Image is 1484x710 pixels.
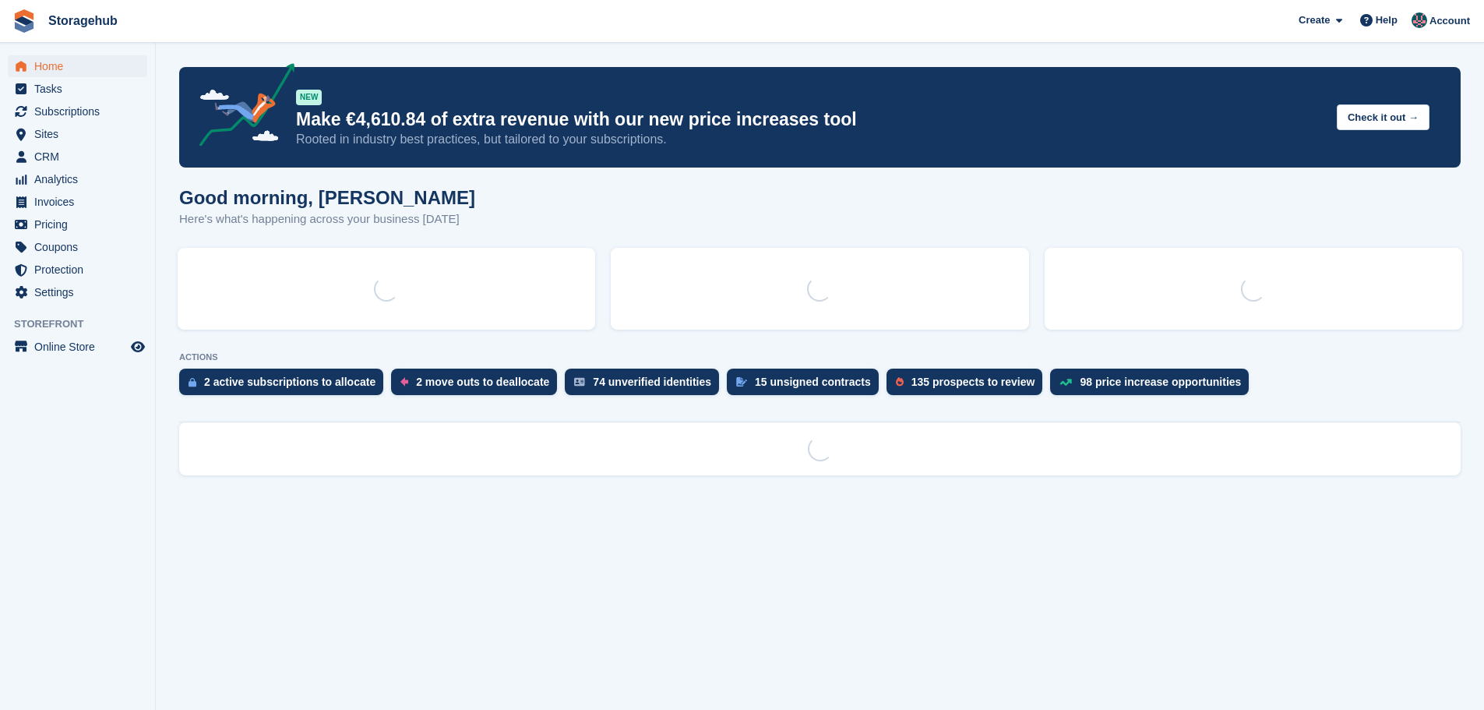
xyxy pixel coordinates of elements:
img: stora-icon-8386f47178a22dfd0bd8f6a31ec36ba5ce8667c1dd55bd0f319d3a0aa187defe.svg [12,9,36,33]
span: Online Store [34,336,128,358]
span: CRM [34,146,128,168]
a: Storagehub [42,8,124,34]
a: menu [8,78,147,100]
img: Anirudh Muralidharan [1412,12,1427,28]
a: 15 unsigned contracts [727,369,887,403]
span: Sites [34,123,128,145]
a: 74 unverified identities [565,369,727,403]
div: 2 move outs to deallocate [416,376,549,388]
img: price_increase_opportunities-93ffe204e8149a01c8c9dc8f82e8f89637d9d84a8eef4429ea346261dce0b2c0.svg [1059,379,1072,386]
h1: Good morning, [PERSON_NAME] [179,187,475,208]
a: menu [8,146,147,168]
span: Storefront [14,316,155,332]
img: verify_identity-adf6edd0f0f0b5bbfe63781bf79b02c33cf7c696d77639b501bdc392416b5a36.svg [574,377,585,387]
a: menu [8,281,147,303]
span: Pricing [34,214,128,235]
a: menu [8,236,147,258]
span: Invoices [34,191,128,213]
span: Analytics [34,168,128,190]
div: 135 prospects to review [911,376,1035,388]
a: menu [8,259,147,281]
span: Home [34,55,128,77]
div: NEW [296,90,322,105]
a: 2 move outs to deallocate [391,369,565,403]
a: menu [8,168,147,190]
span: Subscriptions [34,101,128,122]
p: ACTIONS [179,352,1461,362]
img: move_outs_to_deallocate_icon-f764333ba52eb49d3ac5e1228854f67142a1ed5810a6f6cc68b1a99e826820c5.svg [400,377,408,387]
span: Tasks [34,78,128,100]
a: menu [8,123,147,145]
p: Rooted in industry best practices, but tailored to your subscriptions. [296,131,1324,148]
a: menu [8,191,147,213]
p: Make €4,610.84 of extra revenue with our new price increases tool [296,108,1324,131]
a: 2 active subscriptions to allocate [179,369,391,403]
p: Here's what's happening across your business [DATE] [179,210,475,228]
a: 135 prospects to review [887,369,1051,403]
span: Protection [34,259,128,281]
a: menu [8,336,147,358]
span: Account [1429,13,1470,29]
a: 98 price increase opportunities [1050,369,1257,403]
div: 98 price increase opportunities [1080,376,1241,388]
img: contract_signature_icon-13c848040528278c33f63329250d36e43548de30e8caae1d1a13099fd9432cc5.svg [736,377,747,387]
div: 15 unsigned contracts [755,376,871,388]
span: Coupons [34,236,128,258]
img: active_subscription_to_allocate_icon-d502201f5373d7db506a760aba3b589e785aa758c864c3986d89f69b8ff3... [189,377,196,387]
a: Preview store [129,337,147,356]
img: price-adjustments-announcement-icon-8257ccfd72463d97f412b2fc003d46551f7dbcb40ab6d574587a9cd5c0d94... [186,63,295,152]
img: prospect-51fa495bee0391a8d652442698ab0144808aea92771e9ea1ae160a38d050c398.svg [896,377,904,387]
a: menu [8,101,147,122]
span: Help [1376,12,1398,28]
a: menu [8,214,147,235]
a: menu [8,55,147,77]
div: 74 unverified identities [593,376,711,388]
span: Settings [34,281,128,303]
div: 2 active subscriptions to allocate [204,376,375,388]
button: Check it out → [1337,104,1429,130]
span: Create [1299,12,1330,28]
